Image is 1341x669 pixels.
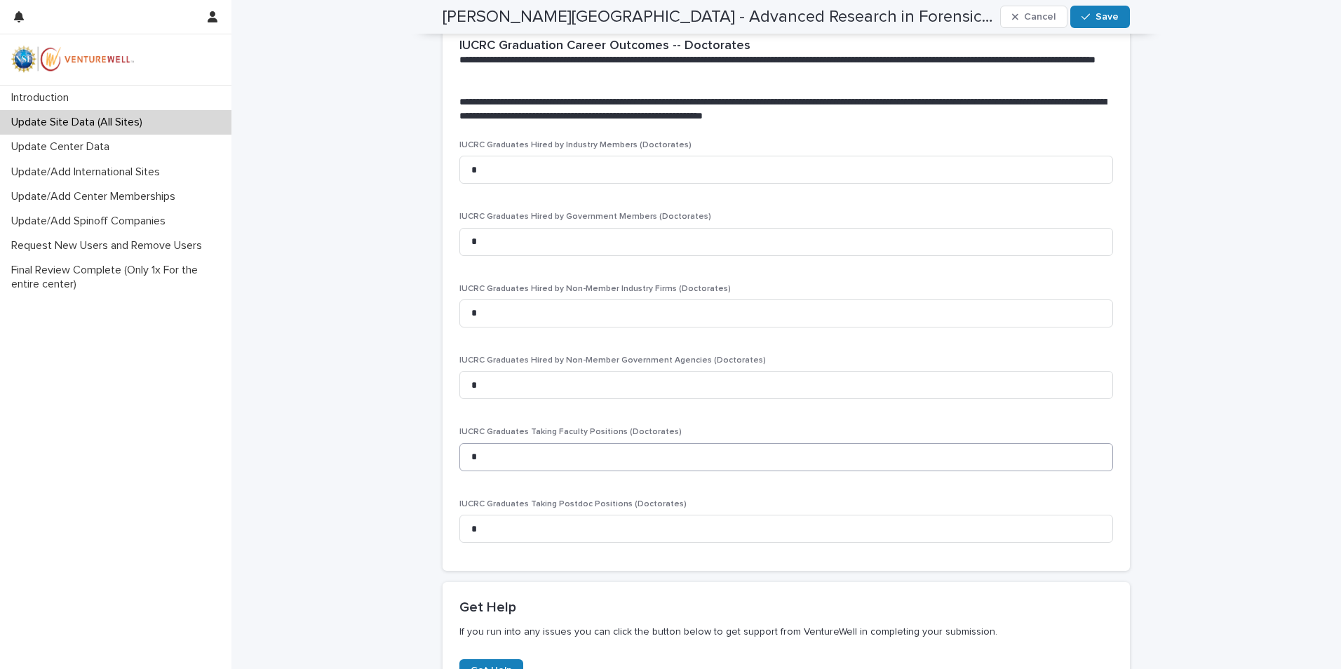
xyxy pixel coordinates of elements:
[459,500,687,508] span: IUCRC Graduates Taking Postdoc Positions (Doctorates)
[6,239,213,252] p: Request New Users and Remove Users
[459,599,1113,616] h2: Get Help
[1024,12,1056,22] span: Cancel
[6,91,80,104] p: Introduction
[443,7,995,27] h2: Sam Houston State University - Advanced Research in Forensic Science, FY2024-2025
[6,116,154,129] p: Update Site Data (All Sites)
[459,626,1113,638] p: If you run into any issues you can click the button below to get support from VentureWell in comp...
[459,212,711,221] span: IUCRC Graduates Hired by Government Members (Doctorates)
[1000,6,1067,28] button: Cancel
[11,46,135,74] img: mWhVGmOKROS2pZaMU8FQ
[459,356,766,365] span: IUCRC Graduates Hired by Non-Member Government Agencies (Doctorates)
[459,285,731,293] span: IUCRC Graduates Hired by Non-Member Industry Firms (Doctorates)
[1096,12,1119,22] span: Save
[459,39,750,54] h2: IUCRC Graduation Career Outcomes -- Doctorates
[6,215,177,228] p: Update/Add Spinoff Companies
[1070,6,1130,28] button: Save
[6,190,187,203] p: Update/Add Center Memberships
[6,264,231,290] p: Final Review Complete (Only 1x For the entire center)
[6,165,171,179] p: Update/Add International Sites
[459,428,682,436] span: IUCRC Graduates Taking Faculty Positions (Doctorates)
[6,140,121,154] p: Update Center Data
[459,141,692,149] span: IUCRC Graduates Hired by Industry Members (Doctorates)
